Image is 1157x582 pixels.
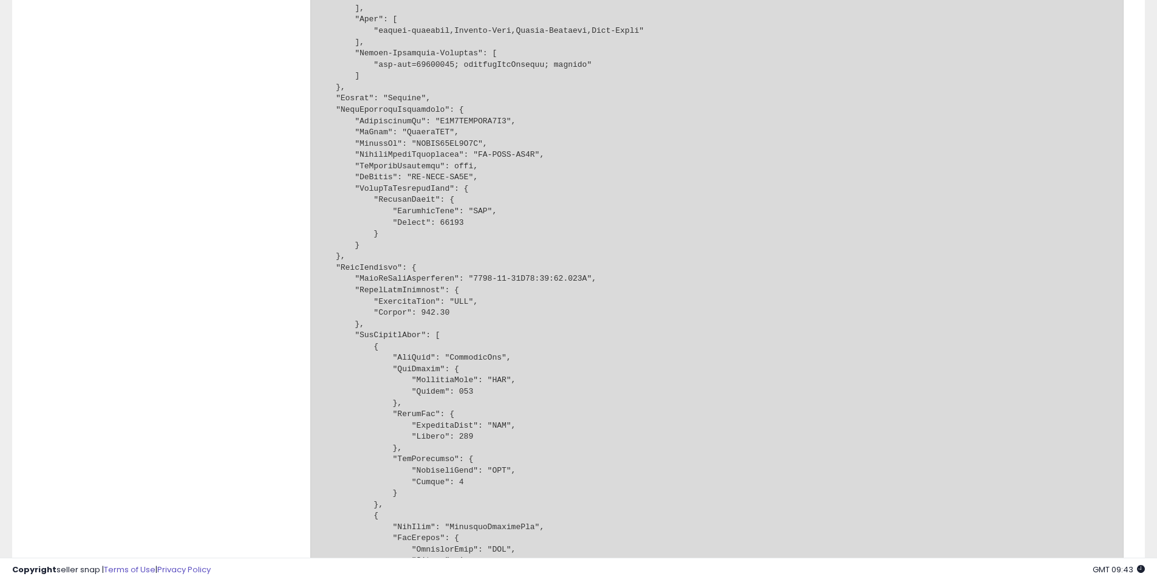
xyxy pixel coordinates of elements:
strong: Copyright [12,564,56,575]
div: seller snap | | [12,564,211,576]
a: Terms of Use [104,564,155,575]
a: Privacy Policy [157,564,211,575]
span: 2025-10-8 09:43 GMT [1093,564,1145,575]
